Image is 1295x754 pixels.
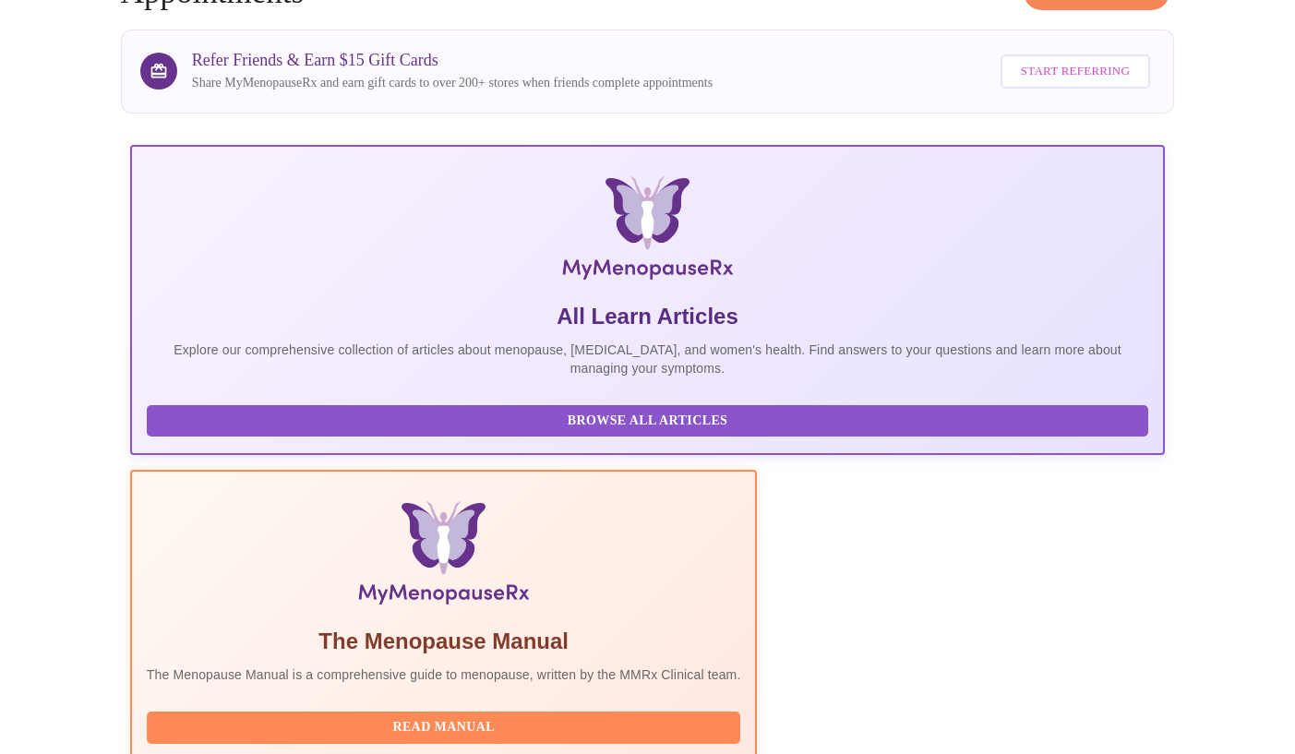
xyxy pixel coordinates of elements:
h5: All Learn Articles [147,302,1148,331]
img: MyMenopauseRx Logo [302,176,993,287]
button: Start Referring [1001,54,1150,89]
p: Share MyMenopauseRx and earn gift cards to over 200+ stores when friends complete appointments [192,74,713,92]
a: Start Referring [996,45,1155,98]
span: Start Referring [1021,61,1130,82]
a: Browse All Articles [147,412,1153,427]
span: Read Manual [165,716,723,739]
p: Explore our comprehensive collection of articles about menopause, [MEDICAL_DATA], and women's hea... [147,341,1148,377]
button: Browse All Articles [147,405,1148,437]
button: Read Manual [147,712,741,744]
h3: Refer Friends & Earn $15 Gift Cards [192,51,713,70]
span: Browse All Articles [165,410,1130,433]
p: The Menopause Manual is a comprehensive guide to menopause, written by the MMRx Clinical team. [147,665,741,684]
h5: The Menopause Manual [147,627,741,656]
a: Read Manual [147,718,746,734]
img: Menopause Manual [241,501,646,612]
